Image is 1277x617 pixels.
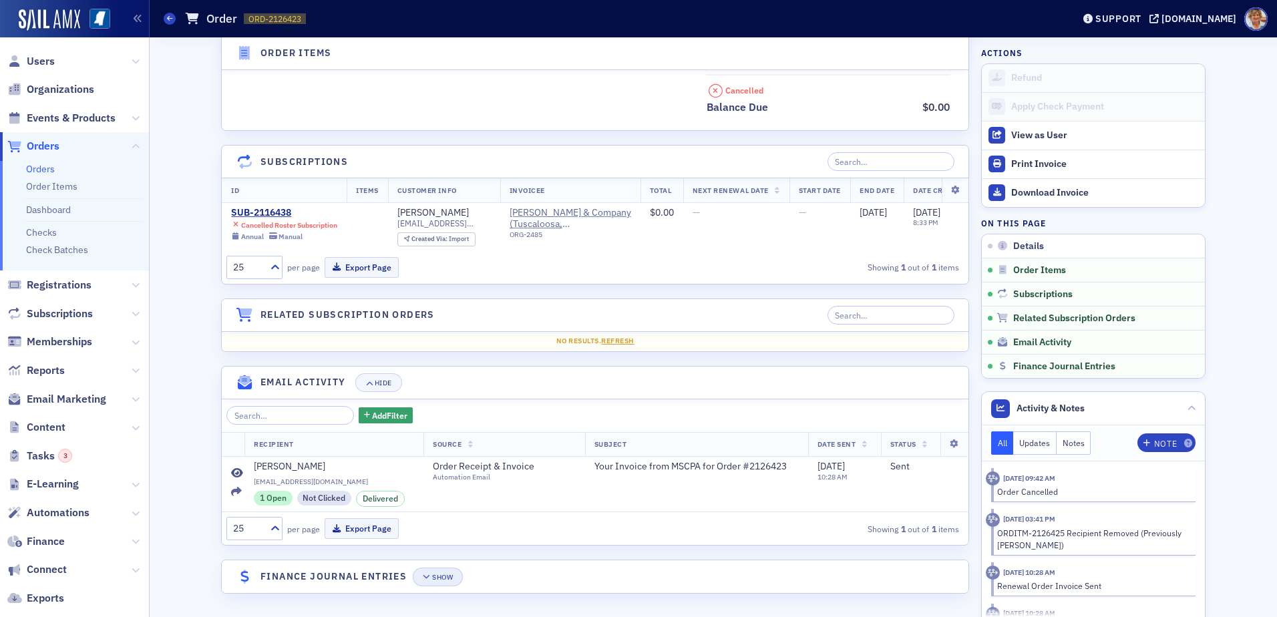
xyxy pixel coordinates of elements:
strong: 1 [898,261,908,273]
div: Manual [279,232,303,241]
div: Not Clicked [297,491,352,505]
span: Subject [594,439,627,449]
time: 8:33 PM [913,218,938,227]
div: Activity [986,566,1000,580]
div: 25 [233,522,262,536]
span: E-Learning [27,477,79,491]
a: Order Receipt & InvoiceAutomation Email [433,461,566,481]
div: Apply Check Payment [1011,101,1198,113]
span: T.E. Lott & Company (Tuscaloosa, AL) [510,207,631,244]
span: ID [231,186,239,195]
button: Note [1137,433,1196,452]
span: Subscriptions [27,306,93,321]
button: Export Page [325,518,399,539]
span: $0.00 [650,206,674,218]
span: ORD-2126423 [248,13,301,25]
span: Details [1013,240,1044,252]
span: Content [27,420,65,435]
div: [PERSON_NAME] [254,461,325,473]
span: Reports [27,363,65,378]
span: Recipient [254,439,294,449]
span: Finance Journal Entries [1013,361,1115,373]
span: Date Created [913,186,965,195]
span: — [693,206,700,218]
button: Show [413,568,463,586]
h4: Actions [981,47,1023,59]
div: No results. [231,336,959,347]
span: [DATE] [913,206,940,218]
label: per page [287,523,320,535]
div: Activity [986,513,1000,527]
a: Dashboard [26,204,71,216]
span: Start Date [799,186,841,195]
div: SUB-2116438 [231,207,337,219]
button: Export Page [325,257,399,278]
a: Connect [7,562,67,577]
span: Total [650,186,672,195]
button: [DOMAIN_NAME] [1149,14,1241,23]
div: Activity [986,471,1000,485]
h4: Related Subscription Orders [260,308,435,322]
div: Hide [375,379,392,387]
span: Source [433,439,462,449]
span: Balance Due [707,99,773,116]
span: [EMAIL_ADDRESS][DOMAIN_NAME] [397,218,491,228]
span: Add Filter [372,409,407,421]
span: [DATE] [860,206,887,218]
div: Annual [241,232,264,241]
span: Next Renewal Date [693,186,769,195]
span: Registrations [27,278,92,292]
div: Print Invoice [1011,158,1198,170]
span: Your Invoice from MSCPA for Order #2126423 [594,461,787,473]
span: Order Receipt & Invoice [433,461,554,473]
div: Cancelled Roster Subscription [241,221,337,230]
button: View as User [982,121,1205,150]
span: Automations [27,505,89,520]
button: Notes [1057,431,1091,455]
div: Refund [1011,72,1198,84]
div: 25 [233,260,262,274]
span: Connect [27,562,67,577]
div: Delivered [356,491,405,507]
span: Finance [27,534,65,549]
a: Print Invoice [982,150,1205,178]
span: T.E. Lott & Company (Tuscaloosa, AL) [510,207,631,230]
span: Users [27,54,55,69]
a: Organizations [7,82,94,97]
span: Items [356,186,379,195]
span: Created Via : [411,234,449,243]
strong: 1 [898,523,908,535]
div: Download Invoice [1011,187,1198,199]
input: Search… [828,306,955,325]
div: Showing out of items [725,523,960,535]
a: Email Marketing [7,392,106,407]
a: Check Batches [26,244,88,256]
span: Date Sent [817,439,856,449]
span: Activity & Notes [1017,401,1085,415]
div: Showing out of items [725,261,960,273]
h1: Order [206,11,237,27]
div: 3 [58,449,72,463]
span: Orders [27,139,59,154]
strong: 1 [929,261,938,273]
span: Memberships [27,335,92,349]
span: Exports [27,591,64,606]
div: Import [411,236,469,243]
a: Exports [7,591,64,606]
a: Automations [7,505,89,520]
div: Order Cancelled [997,485,1186,497]
a: Orders [7,139,59,154]
span: [DATE] [817,460,845,472]
div: Automation Email [433,473,554,481]
div: [DOMAIN_NAME] [1161,13,1236,25]
h4: Finance Journal Entries [260,570,407,584]
div: Show [432,574,453,581]
a: [PERSON_NAME] [254,461,414,473]
button: Hide [355,373,402,392]
div: [PERSON_NAME] [397,207,469,219]
span: Organizations [27,82,94,97]
label: per page [287,261,320,273]
h4: On this page [981,217,1206,229]
span: End Date [860,186,894,195]
span: Profile [1244,7,1268,31]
